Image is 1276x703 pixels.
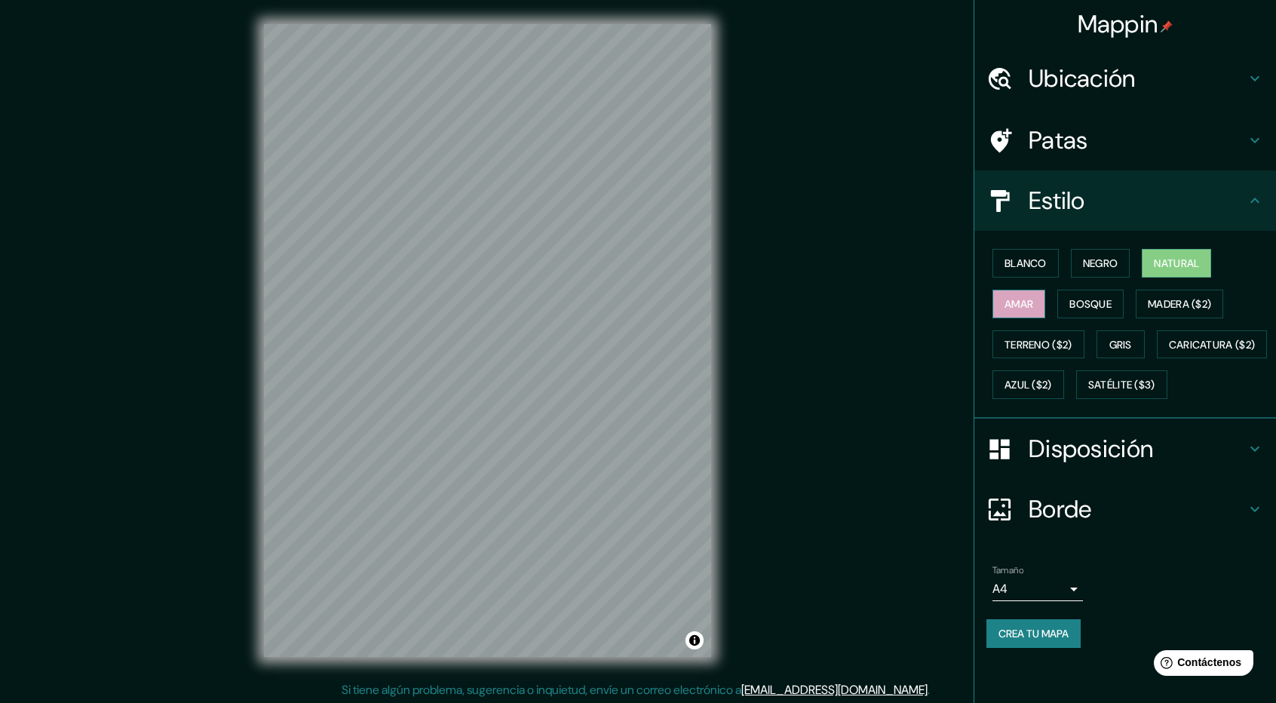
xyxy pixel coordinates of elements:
[974,48,1276,109] div: Ubicación
[1161,20,1173,32] img: pin-icon.png
[342,682,741,698] font: Si tiene algún problema, sugerencia o inquietud, envíe un correo electrónico a
[1154,256,1199,270] font: Natural
[1029,493,1092,525] font: Borde
[932,681,935,698] font: .
[930,681,932,698] font: .
[1157,330,1268,359] button: Caricatura ($2)
[992,577,1083,601] div: A4
[1142,249,1211,278] button: Natural
[1005,379,1052,392] font: Azul ($2)
[974,419,1276,479] div: Disposición
[992,581,1008,597] font: A4
[1071,249,1130,278] button: Negro
[1078,8,1158,40] font: Mappin
[741,682,928,698] a: [EMAIL_ADDRESS][DOMAIN_NAME]
[974,479,1276,539] div: Borde
[992,290,1045,318] button: Amar
[1142,644,1259,686] iframe: Lanzador de widgets de ayuda
[1083,256,1118,270] font: Negro
[1005,338,1072,351] font: Terreno ($2)
[1076,370,1167,399] button: Satélite ($3)
[1029,63,1136,94] font: Ubicación
[992,249,1059,278] button: Blanco
[264,24,711,657] canvas: Mapa
[992,370,1064,399] button: Azul ($2)
[928,682,930,698] font: .
[1109,338,1132,351] font: Gris
[986,619,1081,648] button: Crea tu mapa
[974,170,1276,231] div: Estilo
[686,631,704,649] button: Activar o desactivar atribución
[1005,256,1047,270] font: Blanco
[1088,379,1155,392] font: Satélite ($3)
[1069,297,1112,311] font: Bosque
[1029,433,1153,465] font: Disposición
[1029,185,1085,216] font: Estilo
[992,330,1084,359] button: Terreno ($2)
[1005,297,1033,311] font: Amar
[1136,290,1223,318] button: Madera ($2)
[1169,338,1256,351] font: Caricatura ($2)
[1097,330,1145,359] button: Gris
[998,627,1069,640] font: Crea tu mapa
[1148,297,1211,311] font: Madera ($2)
[1029,124,1088,156] font: Patas
[974,110,1276,170] div: Patas
[992,564,1023,576] font: Tamaño
[1057,290,1124,318] button: Bosque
